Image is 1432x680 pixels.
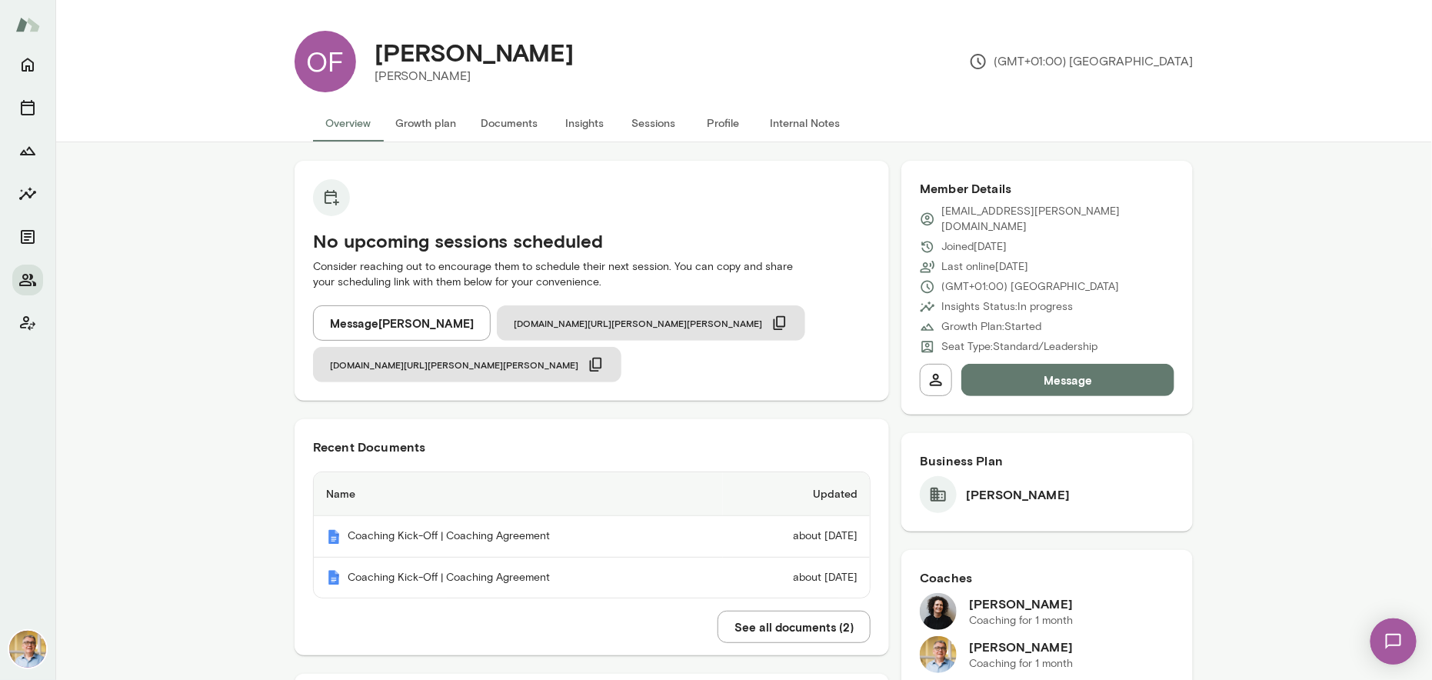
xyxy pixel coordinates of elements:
[619,105,688,142] button: Sessions
[468,105,550,142] button: Documents
[514,317,762,329] span: [DOMAIN_NAME][URL][PERSON_NAME][PERSON_NAME]
[295,31,356,92] div: OF
[12,265,43,295] button: Members
[313,228,871,253] h5: No upcoming sessions scheduled
[941,299,1073,315] p: Insights Status: In progress
[314,472,723,516] th: Name
[723,516,870,558] td: about [DATE]
[497,305,805,341] button: [DOMAIN_NAME][URL][PERSON_NAME][PERSON_NAME]
[313,259,871,290] p: Consider reaching out to encourage them to schedule their next session. You can copy and share yo...
[314,558,723,598] th: Coaching Kick-Off | Coaching Agreement
[723,472,870,516] th: Updated
[941,279,1119,295] p: (GMT+01:00) [GEOGRAPHIC_DATA]
[313,305,491,341] button: Message[PERSON_NAME]
[966,485,1070,504] h6: [PERSON_NAME]
[920,179,1174,198] h6: Member Details
[313,105,383,142] button: Overview
[375,38,574,67] h4: [PERSON_NAME]
[326,529,341,545] img: Mento
[12,222,43,252] button: Documents
[314,516,723,558] th: Coaching Kick-Off | Coaching Agreement
[12,308,43,338] button: Client app
[723,558,870,598] td: about [DATE]
[12,92,43,123] button: Sessions
[718,611,871,643] button: See all documents (2)
[920,452,1174,470] h6: Business Plan
[12,135,43,166] button: Growth Plan
[758,105,852,142] button: Internal Notes
[941,319,1041,335] p: Growth Plan: Started
[969,595,1073,613] h6: [PERSON_NAME]
[941,259,1028,275] p: Last online [DATE]
[969,656,1073,672] p: Coaching for 1 month
[326,570,341,585] img: Mento
[941,239,1007,255] p: Joined [DATE]
[961,364,1174,396] button: Message
[15,10,40,39] img: Mento
[330,358,578,371] span: [DOMAIN_NAME][URL][PERSON_NAME][PERSON_NAME]
[313,347,621,382] button: [DOMAIN_NAME][URL][PERSON_NAME][PERSON_NAME]
[688,105,758,142] button: Profile
[383,105,468,142] button: Growth plan
[375,67,574,85] p: [PERSON_NAME]
[313,438,871,456] h6: Recent Documents
[969,52,1193,71] p: (GMT+01:00) [GEOGRAPHIC_DATA]
[941,339,1097,355] p: Seat Type: Standard/Leadership
[920,593,957,630] img: Deana Murfitt
[969,638,1073,656] h6: [PERSON_NAME]
[12,178,43,209] button: Insights
[941,204,1174,235] p: [EMAIL_ADDRESS][PERSON_NAME][DOMAIN_NAME]
[969,613,1073,628] p: Coaching for 1 month
[920,568,1174,587] h6: Coaches
[12,49,43,80] button: Home
[550,105,619,142] button: Insights
[920,636,957,673] img: Scott Bowie
[9,631,46,668] img: Scott Bowie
